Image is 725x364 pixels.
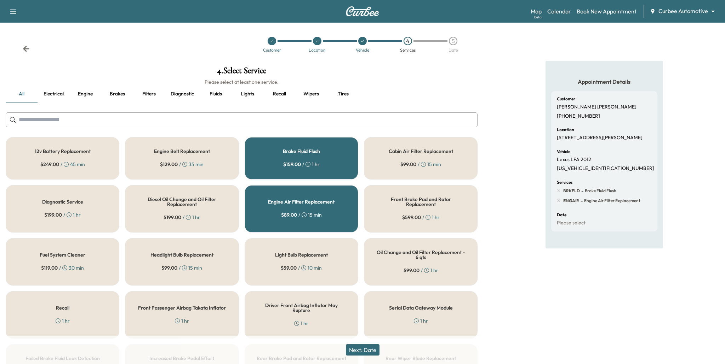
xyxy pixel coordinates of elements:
[42,199,83,204] h5: Diagnostic Service
[232,86,263,102] button: Lights
[56,317,70,324] div: 1 hr
[160,161,178,168] span: $ 129.00
[283,149,320,154] h5: Brake Fluid Flush
[346,344,379,356] button: Next: Date
[161,264,202,271] div: / 15 min
[56,305,69,310] h5: Recall
[69,86,101,102] button: Engine
[44,211,62,218] span: $ 199.00
[6,78,478,86] h6: Please select at least one service.
[164,214,200,221] div: / 1 hr
[40,252,85,257] h5: Fuel System Cleaner
[283,161,301,168] span: $ 159.00
[557,135,643,141] p: [STREET_ADDRESS][PERSON_NAME]
[263,86,295,102] button: Recall
[658,7,708,15] span: Curbee Automotive
[551,78,657,86] h5: Appointment Details
[6,66,478,78] h1: 4 . Select Service
[309,48,326,52] div: Location
[281,211,297,218] span: $ 89.00
[563,188,580,194] span: BRKFLD
[376,197,466,207] h5: Front Brake Pad and Rotor Replacement
[283,161,320,168] div: / 1 hr
[40,161,85,168] div: / 45 min
[404,267,419,274] span: $ 99.00
[449,37,457,45] div: 5
[101,86,133,102] button: Brakes
[557,220,586,226] p: Please select
[557,165,654,172] p: [US_VEHICLE_IDENTIFICATION_NUMBER]
[44,211,81,218] div: / 1 hr
[557,128,574,132] h6: Location
[579,197,583,204] span: -
[557,213,566,217] h6: Date
[557,113,600,119] p: [PHONE_NUMBER]
[175,317,189,324] div: 1 hr
[404,37,412,45] div: 4
[160,161,204,168] div: / 35 min
[268,199,335,204] h5: Engine Air Filter Replacement
[154,149,210,154] h5: Engine Belt Replacement
[402,214,421,221] span: $ 599.00
[281,264,297,271] span: $ 59.00
[6,86,478,102] div: basic tabs example
[583,188,616,194] span: Brake Fluid Flush
[161,264,177,271] span: $ 99.00
[577,7,636,16] a: Book New Appointment
[400,161,416,168] span: $ 99.00
[356,48,369,52] div: Vehicle
[534,14,542,20] div: Beta
[547,7,571,16] a: Calendar
[35,149,91,154] h5: 12v Battery Replacement
[376,250,466,260] h5: Oil Change and Oil Filter Replacement - 6 qts
[41,264,58,271] span: $ 119.00
[40,161,59,168] span: $ 249.00
[563,198,579,204] span: ENGAIR
[295,86,327,102] button: Wipers
[557,157,591,163] p: Lexus LFA 2012
[133,86,165,102] button: Filters
[557,149,570,154] h6: Vehicle
[137,197,227,207] h5: Diesel Oil Change and Oil Filter Replacement
[400,48,416,52] div: Services
[389,305,453,310] h5: Serial Data Gateway Module
[346,6,379,16] img: Curbee Logo
[165,86,200,102] button: Diagnostic
[580,187,583,194] span: -
[414,317,428,324] div: 1 hr
[275,252,328,257] h5: Light Bulb Replacement
[583,198,640,204] span: Engine Air Filter Replacement
[23,45,30,52] div: Back
[164,214,181,221] span: $ 199.00
[389,149,453,154] h5: Cabin Air Filter Replacement
[557,97,575,101] h6: Customer
[281,264,322,271] div: / 10 min
[294,320,308,327] div: 1 hr
[404,267,438,274] div: / 1 hr
[327,86,359,102] button: Tires
[449,48,458,52] div: Date
[150,252,213,257] h5: Headlight Bulb Replacement
[256,303,347,313] h5: Driver Front Airbag Inflator May Rupture
[557,180,572,184] h6: Services
[138,305,226,310] h5: Front Passenger Airbag Takata Inflator
[200,86,232,102] button: Fluids
[281,211,322,218] div: / 15 min
[6,86,38,102] button: all
[531,7,542,16] a: MapBeta
[263,48,281,52] div: Customer
[41,264,84,271] div: / 30 min
[38,86,69,102] button: Electrical
[402,214,440,221] div: / 1 hr
[557,104,636,110] p: [PERSON_NAME] [PERSON_NAME]
[400,161,441,168] div: / 15 min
